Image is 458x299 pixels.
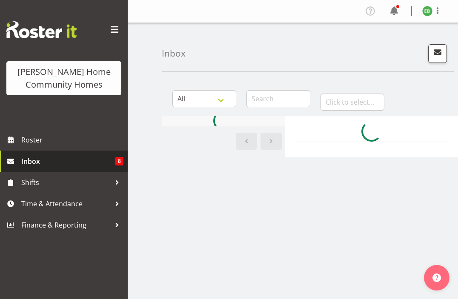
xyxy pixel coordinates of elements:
img: Rosterit website logo [6,21,77,38]
img: help-xxl-2.png [432,273,441,282]
a: Next page [260,133,282,150]
img: eloise-bailey8534.jpg [422,6,432,16]
h4: Inbox [162,48,186,58]
span: Finance & Reporting [21,219,111,231]
span: Inbox [21,155,115,168]
span: Roster [21,134,123,146]
span: 8 [115,157,123,165]
a: Previous page [236,133,257,150]
span: Shifts [21,176,111,189]
span: Time & Attendance [21,197,111,210]
div: [PERSON_NAME] Home Community Homes [15,65,113,91]
input: Search [246,90,310,107]
input: Click to select... [321,94,384,111]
